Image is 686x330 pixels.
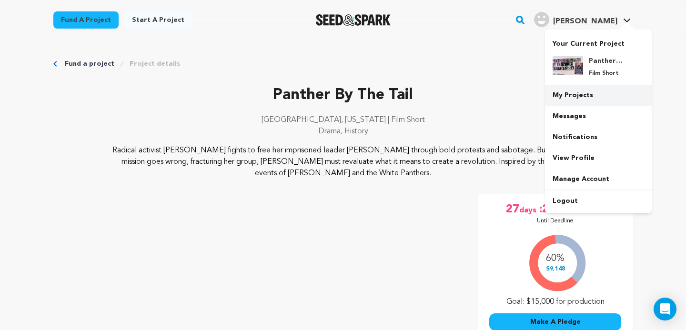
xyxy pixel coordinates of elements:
[519,202,538,217] span: days
[65,59,114,69] a: Fund a project
[506,202,519,217] span: 27
[654,298,676,320] div: Open Intercom Messenger
[553,35,644,85] a: Your Current Project Panther By The Tail Film Short
[53,11,119,29] a: Fund a project
[124,11,192,29] a: Start a project
[553,35,644,49] p: Your Current Project
[111,145,575,179] p: Radical activist [PERSON_NAME] fights to free her imprisoned leader [PERSON_NAME] through bold pr...
[534,12,549,27] img: user.png
[553,18,617,25] span: [PERSON_NAME]
[534,12,617,27] div: Claire J.'s Profile
[545,169,652,190] a: Manage Account
[545,127,652,148] a: Notifications
[130,59,180,69] a: Project details
[53,126,633,137] p: Drama, History
[53,59,633,69] div: Breadcrumb
[589,70,623,77] p: Film Short
[537,217,574,225] p: Until Deadline
[545,85,652,106] a: My Projects
[316,14,391,26] a: Seed&Spark Homepage
[553,56,583,75] img: 9b2cf0a30446a522.png
[532,10,633,30] span: Claire J.'s Profile
[532,10,633,27] a: Claire J.'s Profile
[53,114,633,126] p: [GEOGRAPHIC_DATA], [US_STATE] | Film Short
[545,106,652,127] a: Messages
[589,56,623,66] h4: Panther By The Tail
[545,148,652,169] a: View Profile
[545,190,652,211] a: Logout
[538,202,555,217] span: :21
[53,84,633,107] p: Panther By The Tail
[316,14,391,26] img: Seed&Spark Logo Dark Mode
